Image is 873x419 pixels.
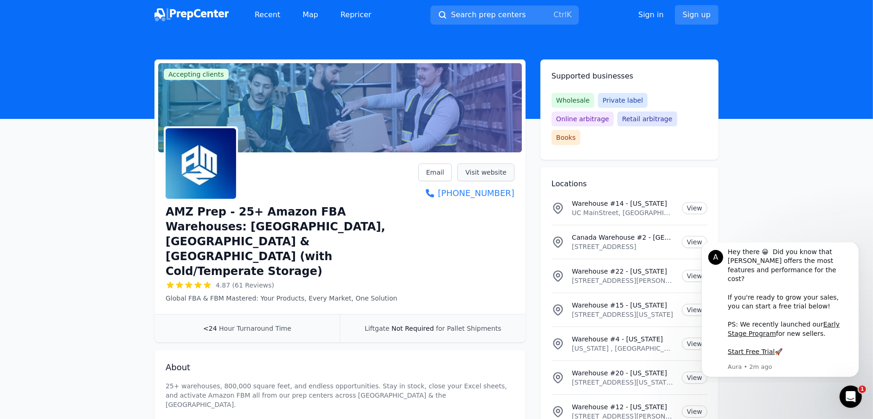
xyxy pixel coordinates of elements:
kbd: Ctrl [553,10,566,19]
div: Message content [40,5,165,119]
b: 🚀 [87,105,95,113]
span: Accepting clients [164,69,229,80]
p: Global FBA & FBM Mastered: Your Products, Every Market, One Solution [166,294,418,303]
a: Map [295,6,326,24]
p: Warehouse #14 - [US_STATE] [572,199,674,208]
span: Hour Turnaround Time [219,325,291,332]
p: Message from Aura, sent 2m ago [40,120,165,129]
p: [STREET_ADDRESS][US_STATE] [572,310,674,319]
a: Repricer [333,6,379,24]
span: Search prep centers [451,9,526,20]
p: [STREET_ADDRESS] [572,242,674,251]
a: View [682,406,707,418]
a: View [682,270,707,282]
p: Warehouse #12 - [US_STATE] [572,402,674,412]
a: Email [418,164,452,181]
a: View [682,338,707,350]
p: UC MainStreet, [GEOGRAPHIC_DATA], [GEOGRAPHIC_DATA], [US_STATE][GEOGRAPHIC_DATA], [GEOGRAPHIC_DATA] [572,208,674,217]
a: Start Free Trial [40,105,87,113]
h2: Locations [552,178,707,190]
a: [PHONE_NUMBER] [418,187,514,200]
p: Warehouse #4 - [US_STATE] [572,334,674,344]
kbd: K [567,10,572,19]
img: AMZ Prep - 25+ Amazon FBA Warehouses: US, Canada & UK (with Cold/Temperate Storage) [166,128,236,199]
p: Warehouse #20 - [US_STATE] [572,368,674,378]
span: 4.87 (61 Reviews) [216,281,274,290]
a: View [682,304,707,316]
img: PrepCenter [154,8,229,21]
span: Private label [598,93,648,108]
span: Books [552,130,580,145]
iframe: Intercom live chat [840,386,862,408]
span: <24 [203,325,217,332]
p: Warehouse #15 - [US_STATE] [572,301,674,310]
a: View [682,202,707,214]
div: Hey there 😀 Did you know that [PERSON_NAME] offers the most features and performance for the cost... [40,5,165,114]
a: Recent [247,6,288,24]
h2: About [166,361,514,374]
a: Visit website [457,164,514,181]
a: Sign up [675,5,719,25]
span: 1 [859,386,866,393]
p: Canada Warehouse #2 - [GEOGRAPHIC_DATA] [572,233,674,242]
h1: AMZ Prep - 25+ Amazon FBA Warehouses: [GEOGRAPHIC_DATA], [GEOGRAPHIC_DATA] & [GEOGRAPHIC_DATA] (w... [166,204,418,279]
a: View [682,372,707,384]
span: Liftgate [365,325,389,332]
p: [STREET_ADDRESS][US_STATE][US_STATE] [572,378,674,387]
p: [US_STATE] , [GEOGRAPHIC_DATA] [572,344,674,353]
span: Wholesale [552,93,594,108]
p: [STREET_ADDRESS][PERSON_NAME][US_STATE] [572,276,674,285]
span: Retail arbitrage [617,111,677,126]
a: Sign in [638,9,664,20]
a: View [682,236,707,248]
button: Search prep centersCtrlK [430,6,579,25]
span: Online arbitrage [552,111,614,126]
iframe: Intercom notifications message [687,242,873,383]
p: Warehouse #22 - [US_STATE] [572,267,674,276]
h2: Supported businesses [552,71,707,82]
span: for Pallet Shipments [436,325,501,332]
span: Not Required [392,325,434,332]
div: Profile image for Aura [21,7,36,22]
